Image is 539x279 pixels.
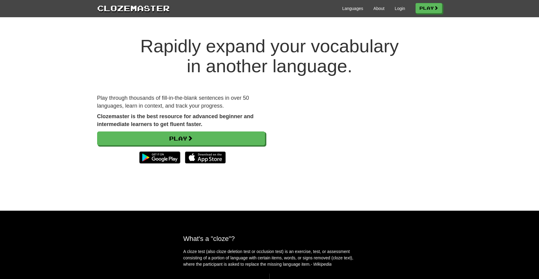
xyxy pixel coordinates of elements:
[183,248,356,268] p: A cloze test (also cloze deletion test or occlusion test) is an exercise, test, or assessment con...
[97,113,254,127] strong: Clozemaster is the best resource for advanced beginner and intermediate learners to get fluent fa...
[311,262,332,267] em: - Wikipedia
[183,235,356,242] h2: What's a "cloze"?
[97,2,170,14] a: Clozemaster
[97,131,265,145] a: Play
[97,94,265,110] p: Play through thousands of fill-in-the-blank sentences in over 50 languages, learn in context, and...
[416,3,442,13] a: Play
[395,5,405,11] a: Login
[373,5,385,11] a: About
[185,151,226,164] img: Download_on_the_App_Store_Badge_US-UK_135x40-25178aeef6eb6b83b96f5f2d004eda3bffbb37122de64afbaef7...
[136,148,183,167] img: Get it on Google Play
[342,5,363,11] a: Languages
